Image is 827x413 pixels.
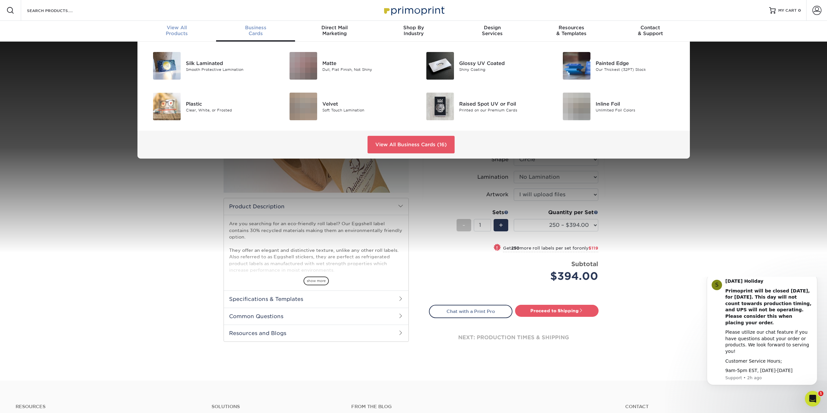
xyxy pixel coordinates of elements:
div: Raised Spot UV or Foil [459,100,545,107]
span: MY CART [778,8,797,13]
a: View AllProducts [137,21,216,42]
b: [DATE] Holiday [28,2,66,7]
div: next: production times & shipping [429,318,599,357]
div: Products [137,25,216,36]
a: Proceed to Shipping [515,305,599,316]
a: Velvet Business Cards Velvet Soft Touch Lamination [282,90,409,123]
div: Painted Edge [596,59,682,67]
a: Contact& Support [611,21,690,42]
iframe: Intercom notifications message [697,277,827,395]
h2: Specifications & Templates [224,290,408,307]
input: SEARCH PRODUCTS..... [26,6,90,14]
a: Contact [625,404,811,409]
img: Inline Foil Business Cards [563,93,590,120]
div: Smooth Protective Lamination [186,67,272,72]
div: & Support [611,25,690,36]
h4: Solutions [212,404,342,409]
strong: Subtotal [571,260,598,267]
a: Plastic Business Cards Plastic Clear, White, or Frosted [145,90,272,123]
div: Please utilize our chat feature if you have questions about your order or products. We look forwa... [28,52,115,78]
div: Inline Foil [596,100,682,107]
div: $394.00 [519,268,598,284]
img: Glossy UV Coated Business Cards [426,52,454,80]
img: Plastic Business Cards [153,93,181,120]
div: Customer Service Hours; [28,81,115,88]
span: View All [137,25,216,31]
div: Velvet [322,100,408,107]
a: Raised Spot UV or Foil Business Cards Raised Spot UV or Foil Printed on our Premium Cards [419,90,546,123]
div: Shiny Coating [459,67,545,72]
div: Cards [216,25,295,36]
b: Primoprint will be closed [DATE], for [DATE]. This day will not count towards production timing, ... [28,11,114,48]
div: & Templates [532,25,611,36]
div: Services [453,25,532,36]
div: 9am-5pm EST, [DATE]-[DATE] [28,91,115,97]
div: Printed on our Premium Cards [459,107,545,113]
a: Silk Laminated Business Cards Silk Laminated Smooth Protective Lamination [145,49,272,82]
span: Contact [611,25,690,31]
img: Primoprint [381,3,446,17]
div: Dull, Flat Finish, Not Shiny [322,67,408,72]
a: Direct MailMarketing [295,21,374,42]
img: Silk Laminated Business Cards [153,52,181,80]
a: View All Business Cards (16) [368,136,455,153]
p: Message from Support, sent 2h ago [28,98,115,104]
span: show more [304,277,329,285]
h4: Resources [16,404,202,409]
div: Silk Laminated [186,59,272,67]
img: Matte Business Cards [290,52,317,80]
h2: Common Questions [224,308,408,325]
div: Message content [28,1,115,97]
a: Glossy UV Coated Business Cards Glossy UV Coated Shiny Coating [419,49,546,82]
a: Shop ByIndustry [374,21,453,42]
iframe: Google Customer Reviews [2,393,55,411]
span: Design [453,25,532,31]
span: Business [216,25,295,31]
span: 1 [818,391,823,396]
div: Marketing [295,25,374,36]
span: 0 [798,8,801,13]
div: Our Thickest (32PT) Stock [596,67,682,72]
span: Shop By [374,25,453,31]
a: Chat with a Print Pro [429,305,512,318]
div: Profile image for Support [15,3,25,13]
div: Plastic [186,100,272,107]
div: Industry [374,25,453,36]
div: Clear, White, or Frosted [186,107,272,113]
h4: From the Blog [351,404,608,409]
iframe: Intercom live chat [805,391,821,407]
span: Direct Mail [295,25,374,31]
a: Painted Edge Business Cards Painted Edge Our Thickest (32PT) Stock [555,49,682,82]
a: Resources& Templates [532,21,611,42]
a: BusinessCards [216,21,295,42]
img: Velvet Business Cards [290,93,317,120]
div: Matte [322,59,408,67]
div: Glossy UV Coated [459,59,545,67]
img: Raised Spot UV or Foil Business Cards [426,93,454,120]
span: Resources [532,25,611,31]
div: Soft Touch Lamination [322,107,408,113]
div: Unlimited Foil Colors [596,107,682,113]
h2: Resources and Blogs [224,325,408,342]
a: Matte Business Cards Matte Dull, Flat Finish, Not Shiny [282,49,409,82]
a: Inline Foil Business Cards Inline Foil Unlimited Foil Colors [555,90,682,123]
a: DesignServices [453,21,532,42]
img: Painted Edge Business Cards [563,52,590,80]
